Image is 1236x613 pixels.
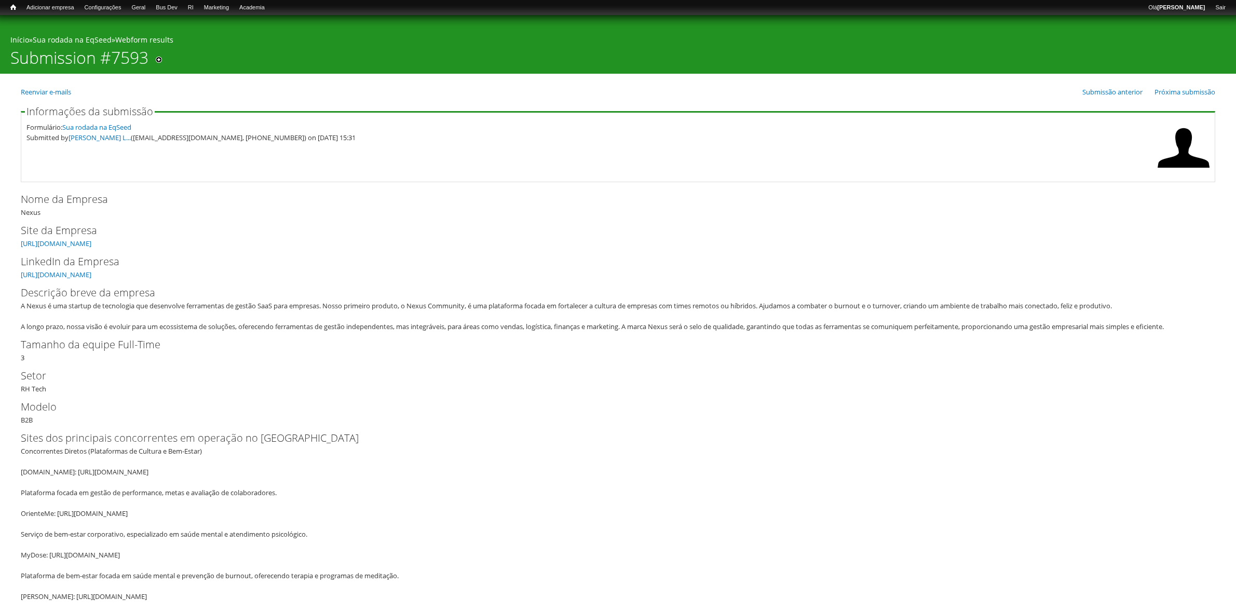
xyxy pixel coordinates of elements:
span: Início [10,4,16,11]
div: 3 [21,337,1215,363]
a: [URL][DOMAIN_NAME] [21,239,91,248]
legend: Informações da submissão [25,106,155,117]
a: Adicionar empresa [21,3,79,13]
a: Sua rodada na EqSeed [33,35,112,45]
div: Submitted by ([EMAIL_ADDRESS][DOMAIN_NAME], [PHONE_NUMBER]) on [DATE] 15:31 [26,132,1152,143]
a: Olá[PERSON_NAME] [1143,3,1210,13]
div: » » [10,35,1226,48]
h1: Submission #7593 [10,48,148,74]
a: Configurações [79,3,127,13]
div: Formulário: [26,122,1152,132]
a: Reenviar e-mails [21,87,71,97]
label: Descrição breve da empresa [21,285,1198,301]
div: Nexus [21,192,1215,217]
label: Modelo [21,399,1198,415]
label: Site da Empresa [21,223,1198,238]
a: Bus Dev [151,3,183,13]
label: Sites dos principais concorrentes em operação no [GEOGRAPHIC_DATA] [21,430,1198,446]
a: Marketing [199,3,234,13]
a: Início [10,35,29,45]
div: RH Tech [21,368,1215,394]
a: Início [5,3,21,12]
a: Geral [126,3,151,13]
div: A Nexus é uma startup de tecnologia que desenvolve ferramentas de gestão SaaS para empresas. Noss... [21,301,1208,332]
a: Próxima submissão [1154,87,1215,97]
a: Ver perfil do usuário. [1158,167,1210,176]
label: Nome da Empresa [21,192,1198,207]
a: [URL][DOMAIN_NAME] [21,270,91,279]
a: Academia [234,3,270,13]
label: Tamanho da equipe Full-Time [21,337,1198,352]
a: Submissão anterior [1082,87,1143,97]
div: B2B [21,399,1215,425]
a: Webform results [115,35,173,45]
strong: [PERSON_NAME] [1157,4,1205,10]
img: Foto de Pedro Matheus Lima da Cruz [1158,122,1210,174]
a: RI [183,3,199,13]
label: Setor [21,368,1198,384]
a: Sua rodada na EqSeed [62,122,131,132]
a: Sair [1210,3,1231,13]
label: LinkedIn da Empresa [21,254,1198,269]
a: [PERSON_NAME] L... [69,133,131,142]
